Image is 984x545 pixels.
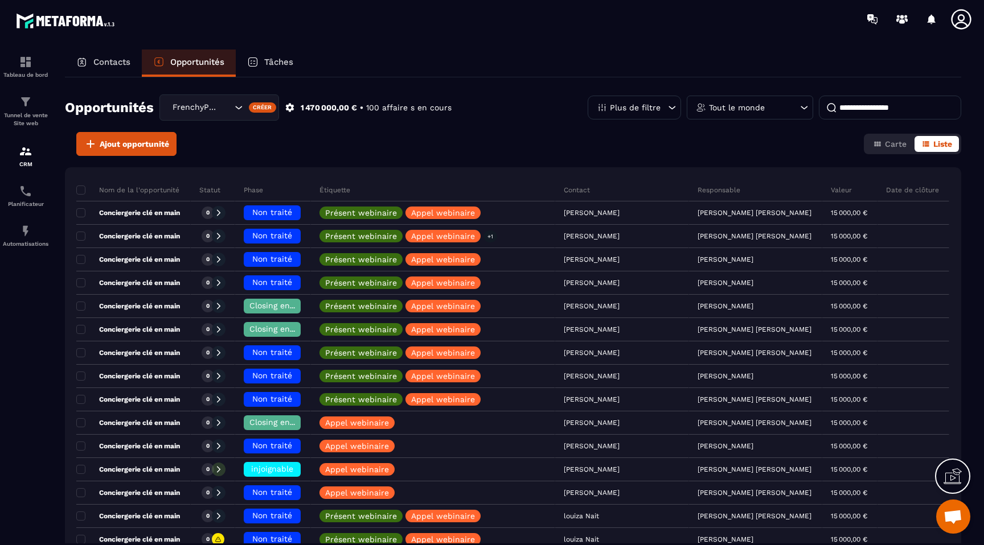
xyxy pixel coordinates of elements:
p: Contacts [93,57,130,67]
p: Présent webinaire [325,325,397,333]
p: Conciergerie clé en main [76,535,180,544]
input: Search for option [220,101,232,114]
p: Appel webinaire [411,325,475,333]
a: Opportunités [142,49,236,77]
h2: Opportunités [65,96,154,119]
p: 15 000,00 € [831,255,867,263]
p: 100 affaire s en cours [366,102,452,113]
p: Conciergerie clé en main [76,302,180,311]
p: 0 [206,279,210,287]
p: 0 [206,512,210,520]
span: Non traité [252,278,292,287]
p: Présent webinaire [325,395,397,403]
p: [PERSON_NAME] [PERSON_NAME] [698,419,811,427]
p: [PERSON_NAME] [698,255,753,263]
p: 15 000,00 € [831,465,867,473]
img: formation [19,55,32,69]
span: Closing en cours [249,301,314,310]
p: Présent webinaire [325,279,397,287]
p: Contact [564,185,590,195]
p: [PERSON_NAME] [PERSON_NAME] [698,465,811,473]
span: Non traité [252,441,292,450]
span: Non traité [252,394,292,403]
p: Tableau de bord [3,72,48,78]
p: Appel webinaire [325,465,389,473]
p: [PERSON_NAME] [PERSON_NAME] [698,325,811,333]
p: Appel webinaire [411,302,475,310]
p: [PERSON_NAME] [698,279,753,287]
span: Carte [885,139,907,148]
p: [PERSON_NAME] [PERSON_NAME] [698,232,811,240]
div: Ouvrir le chat [936,499,970,534]
p: 0 [206,325,210,333]
img: formation [19,95,32,109]
img: logo [16,10,118,31]
p: Conciergerie clé en main [76,511,180,521]
p: 15 000,00 € [831,302,867,310]
a: formationformationTableau de bord [3,47,48,86]
p: Appel webinaire [411,349,475,357]
p: Étiquette [319,185,350,195]
p: 15 000,00 € [831,512,867,520]
span: Liste [933,139,952,148]
p: [PERSON_NAME] [PERSON_NAME] [698,512,811,520]
p: Automatisations [3,241,48,247]
p: Phase [244,185,263,195]
p: 15 000,00 € [831,232,867,240]
p: • [360,102,363,113]
p: Appel webinaire [325,489,389,497]
a: automationsautomationsAutomatisations [3,216,48,255]
p: 0 [206,395,210,403]
p: Présent webinaire [325,232,397,240]
p: 15 000,00 € [831,349,867,357]
p: Appel webinaire [411,255,475,263]
p: [PERSON_NAME] [698,535,753,543]
p: Appel webinaire [325,419,389,427]
p: 15 000,00 € [831,279,867,287]
p: Appel webinaire [411,535,475,543]
a: formationformationTunnel de vente Site web [3,86,48,136]
span: Non traité [252,231,292,240]
a: formationformationCRM [3,136,48,176]
span: Non traité [252,511,292,520]
p: Conciergerie clé en main [76,278,180,287]
a: Contacts [65,49,142,77]
p: 15 000,00 € [831,372,867,380]
p: CRM [3,161,48,167]
span: Non traité [252,371,292,380]
button: Ajout opportunité [76,132,177,156]
p: Conciergerie clé en main [76,255,180,264]
p: 15 000,00 € [831,489,867,497]
p: 0 [206,302,210,310]
p: 15 000,00 € [831,395,867,403]
p: Planificateur [3,201,48,207]
p: Statut [199,185,220,195]
img: automations [19,224,32,238]
p: Conciergerie clé en main [76,371,180,381]
p: Conciergerie clé en main [76,488,180,497]
div: Search for option [159,94,279,121]
p: [PERSON_NAME] [PERSON_NAME] [698,489,811,497]
p: [PERSON_NAME] [698,302,753,310]
p: 15 000,00 € [831,209,867,217]
p: 0 [206,372,210,380]
img: formation [19,144,32,158]
p: Présent webinaire [325,255,397,263]
p: 0 [206,255,210,263]
p: [PERSON_NAME] [698,372,753,380]
p: 0 [206,209,210,217]
p: Valeur [831,185,852,195]
p: Présent webinaire [325,349,397,357]
p: Présent webinaire [325,302,397,310]
p: 15 000,00 € [831,325,867,333]
p: Opportunités [170,57,224,67]
p: Appel webinaire [411,395,475,403]
p: Appel webinaire [411,279,475,287]
span: injoignable [251,464,293,473]
p: Présent webinaire [325,209,397,217]
p: 15 000,00 € [831,535,867,543]
span: Ajout opportunité [100,138,169,150]
a: schedulerschedulerPlanificateur [3,176,48,216]
span: Non traité [252,254,292,263]
p: Appel webinaire [411,372,475,380]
